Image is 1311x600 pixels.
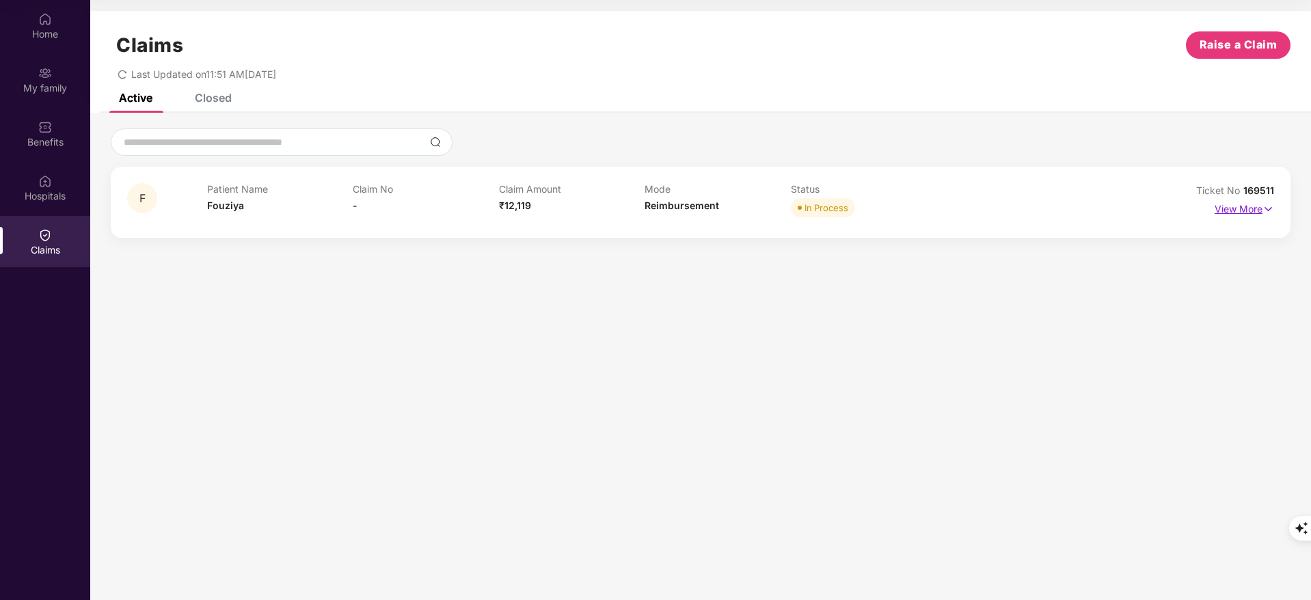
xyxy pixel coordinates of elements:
[38,66,52,80] img: svg+xml;base64,PHN2ZyB3aWR0aD0iMjAiIGhlaWdodD0iMjAiIHZpZXdCb3g9IjAgMCAyMCAyMCIgZmlsbD0ibm9uZSIgeG...
[645,200,719,211] span: Reimbursement
[116,33,183,57] h1: Claims
[645,183,791,195] p: Mode
[1262,202,1274,217] img: svg+xml;base64,PHN2ZyB4bWxucz0iaHR0cDovL3d3dy53My5vcmcvMjAwMC9zdmciIHdpZHRoPSIxNyIgaGVpZ2h0PSIxNy...
[430,137,441,148] img: svg+xml;base64,PHN2ZyBpZD0iU2VhcmNoLTMyeDMyIiB4bWxucz0iaHR0cDovL3d3dy53My5vcmcvMjAwMC9zdmciIHdpZH...
[139,193,146,204] span: F
[119,91,152,105] div: Active
[791,183,937,195] p: Status
[131,68,276,80] span: Last Updated on 11:51 AM[DATE]
[805,201,848,215] div: In Process
[38,174,52,188] img: svg+xml;base64,PHN2ZyBpZD0iSG9zcGl0YWxzIiB4bWxucz0iaHR0cDovL3d3dy53My5vcmcvMjAwMC9zdmciIHdpZHRoPS...
[1200,36,1278,53] span: Raise a Claim
[38,228,52,242] img: svg+xml;base64,PHN2ZyBpZD0iQ2xhaW0iIHhtbG5zPSJodHRwOi8vd3d3LnczLm9yZy8yMDAwL3N2ZyIgd2lkdGg9IjIwIi...
[499,200,531,211] span: ₹12,119
[207,183,353,195] p: Patient Name
[118,68,127,80] span: redo
[1215,198,1274,217] p: View More
[1196,185,1243,196] span: Ticket No
[207,200,244,211] span: Fouziya
[353,183,499,195] p: Claim No
[353,200,357,211] span: -
[38,120,52,134] img: svg+xml;base64,PHN2ZyBpZD0iQmVuZWZpdHMiIHhtbG5zPSJodHRwOi8vd3d3LnczLm9yZy8yMDAwL3N2ZyIgd2lkdGg9Ij...
[195,91,232,105] div: Closed
[499,183,645,195] p: Claim Amount
[38,12,52,26] img: svg+xml;base64,PHN2ZyBpZD0iSG9tZSIgeG1sbnM9Imh0dHA6Ly93d3cudzMub3JnLzIwMDAvc3ZnIiB3aWR0aD0iMjAiIG...
[1186,31,1290,59] button: Raise a Claim
[1243,185,1274,196] span: 169511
